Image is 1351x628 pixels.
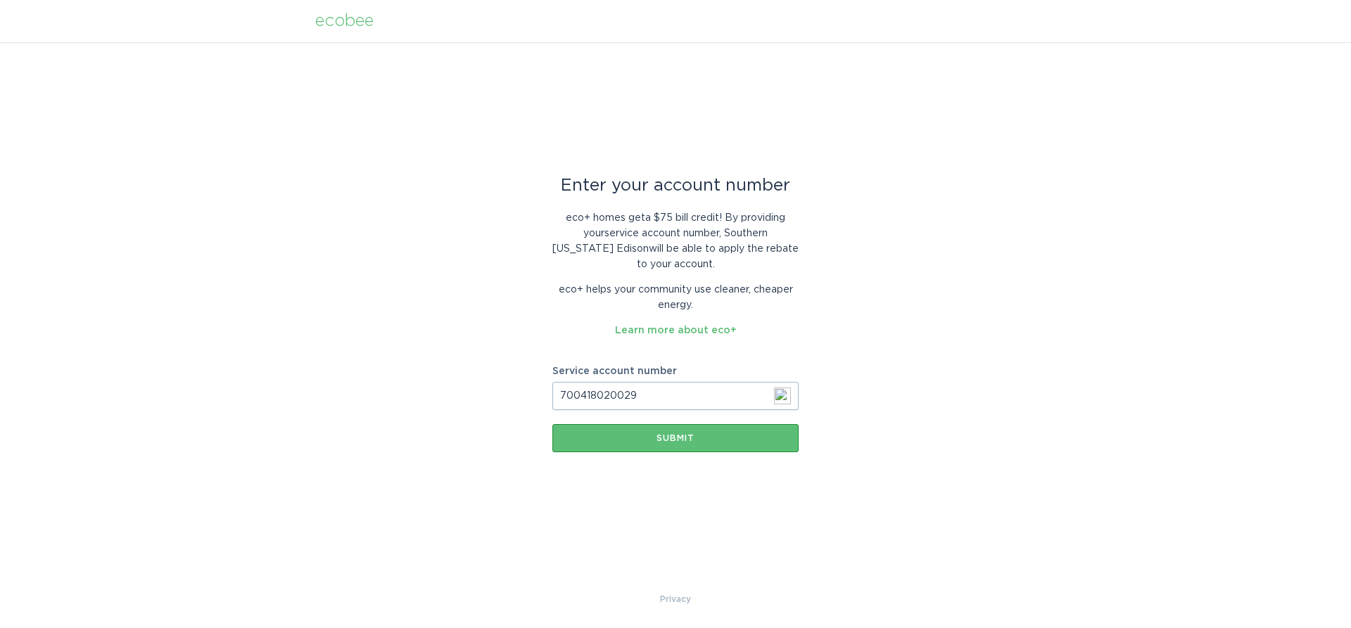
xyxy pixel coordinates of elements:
[552,210,799,272] p: eco+ homes get a $75 bill credit ! By providing your service account number , Southern [US_STATE]...
[552,366,799,376] label: Service account number
[774,387,791,404] img: npw-badge-icon-locked.svg
[660,591,691,607] a: Privacy Policy & Terms of Use
[315,13,374,29] div: ecobee
[552,424,799,452] button: Submit
[559,434,792,442] div: Submit
[615,326,737,335] a: Learn more about eco+
[552,282,799,313] p: eco+ helps your community use cleaner, cheaper energy.
[552,178,799,193] div: Enter your account number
